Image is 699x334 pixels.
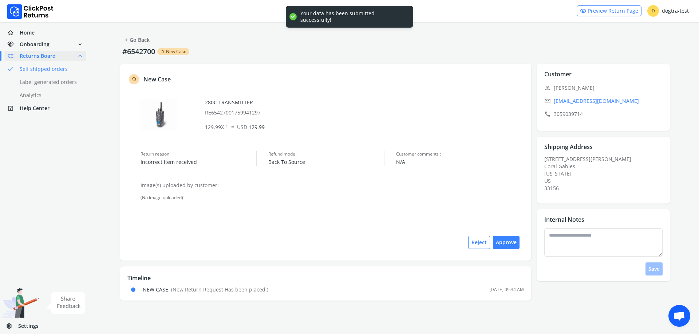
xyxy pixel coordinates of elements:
button: Approve [493,236,520,249]
span: expand_more [77,39,83,49]
span: expand_less [77,51,83,61]
p: 129.99 X 1 [205,124,524,131]
div: [DATE] 09:34 AM [489,287,524,293]
p: Internal Notes [544,215,584,224]
p: [PERSON_NAME] [544,83,667,93]
button: Reject [468,236,490,249]
span: Back To Source [268,158,384,166]
div: Coral Gables [544,163,667,170]
span: ( New Return Request Has been placed. ) [171,286,268,293]
a: Label generated orders [4,77,95,87]
p: #6542700 [120,47,157,57]
span: USD [237,124,247,130]
a: help_centerHelp Center [4,103,86,113]
div: US [544,177,667,185]
span: Onboarding [20,41,50,48]
span: Return reason : [141,151,256,157]
a: visibilityPreview Return Page [577,5,641,16]
div: NEW CASE [143,286,268,293]
span: email [544,96,551,106]
img: Logo [7,4,54,19]
span: done [7,64,14,74]
span: Returns Board [20,52,56,60]
button: chevron_leftGo Back [120,33,153,47]
span: Refund mode : [268,151,384,157]
span: Settings [18,322,39,330]
span: help_center [7,103,20,113]
button: Save [645,262,663,275]
p: Image(s) uploaded by customer: [141,182,524,189]
div: 280C TRANSMITTER [205,99,524,116]
div: (No image uploaded) [141,195,524,201]
span: home [7,28,20,38]
div: Open chat [668,305,690,327]
span: = [231,124,234,130]
span: rotate_left [160,49,165,55]
a: doneSelf shipped orders [4,64,95,74]
span: chevron_left [123,35,130,45]
span: handshake [7,39,20,49]
div: Your data has been submitted successfully! [300,10,406,23]
p: 3059039714 [544,109,667,119]
div: dogtra-test [647,5,689,17]
span: Help Center [20,105,50,112]
span: person [544,83,551,93]
p: RE65427001759941297 [205,109,524,116]
span: Customer comments : [396,151,524,157]
span: Incorrect item received [141,158,256,166]
a: homeHome [4,28,86,38]
p: Customer [544,70,572,79]
img: row_image [141,99,177,131]
p: Timeline [127,274,524,282]
a: Go Back [123,35,150,45]
span: visibility [580,6,587,16]
span: rotate_left [131,75,137,84]
span: call [544,109,551,119]
span: settings [6,321,18,331]
span: D [647,5,659,17]
span: N/A [396,158,524,166]
div: [STREET_ADDRESS][PERSON_NAME] [544,156,667,192]
span: 129.99 [237,124,265,130]
div: [US_STATE] [544,170,667,177]
p: Shipping Address [544,142,593,151]
img: share feedback [46,292,85,314]
span: low_priority [7,51,20,61]
span: Home [20,29,35,36]
a: Analytics [4,90,95,100]
p: New Case [143,75,171,84]
a: email[EMAIL_ADDRESS][DOMAIN_NAME] [544,96,667,106]
div: 33156 [544,185,667,192]
span: New Case [166,49,186,55]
